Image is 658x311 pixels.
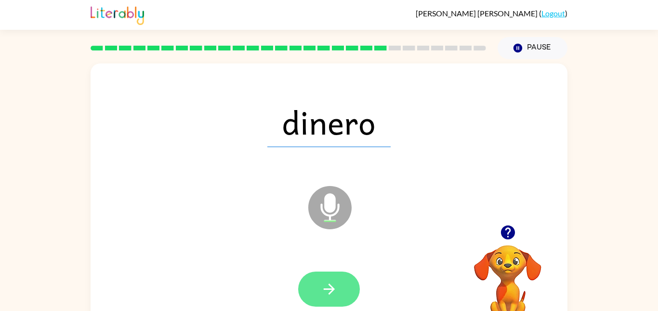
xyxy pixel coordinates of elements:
[416,9,539,18] span: [PERSON_NAME] [PERSON_NAME]
[498,37,567,59] button: Pause
[541,9,565,18] a: Logout
[267,97,391,147] span: dinero
[416,9,567,18] div: ( )
[91,4,144,25] img: Literably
